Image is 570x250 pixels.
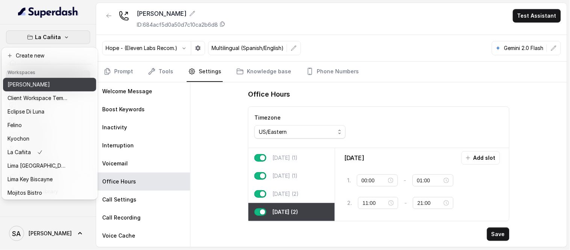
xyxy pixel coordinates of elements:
[8,175,53,184] p: Lima Key Biscayne
[2,47,98,200] div: La Cañita
[8,80,50,89] p: [PERSON_NAME]
[6,30,90,44] button: La Cañita
[8,188,42,197] p: Mojitos Bistro
[8,161,68,170] p: Lima [GEOGRAPHIC_DATA]
[8,121,22,130] p: Felino
[8,94,68,103] p: Client Workspace Template
[8,134,29,143] p: Kyochon
[3,66,96,78] header: Workspaces
[8,107,44,116] p: Eclipse Di Luna
[35,33,61,42] p: La Cañita
[3,49,96,62] button: Create new
[8,148,31,157] p: La Cañita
